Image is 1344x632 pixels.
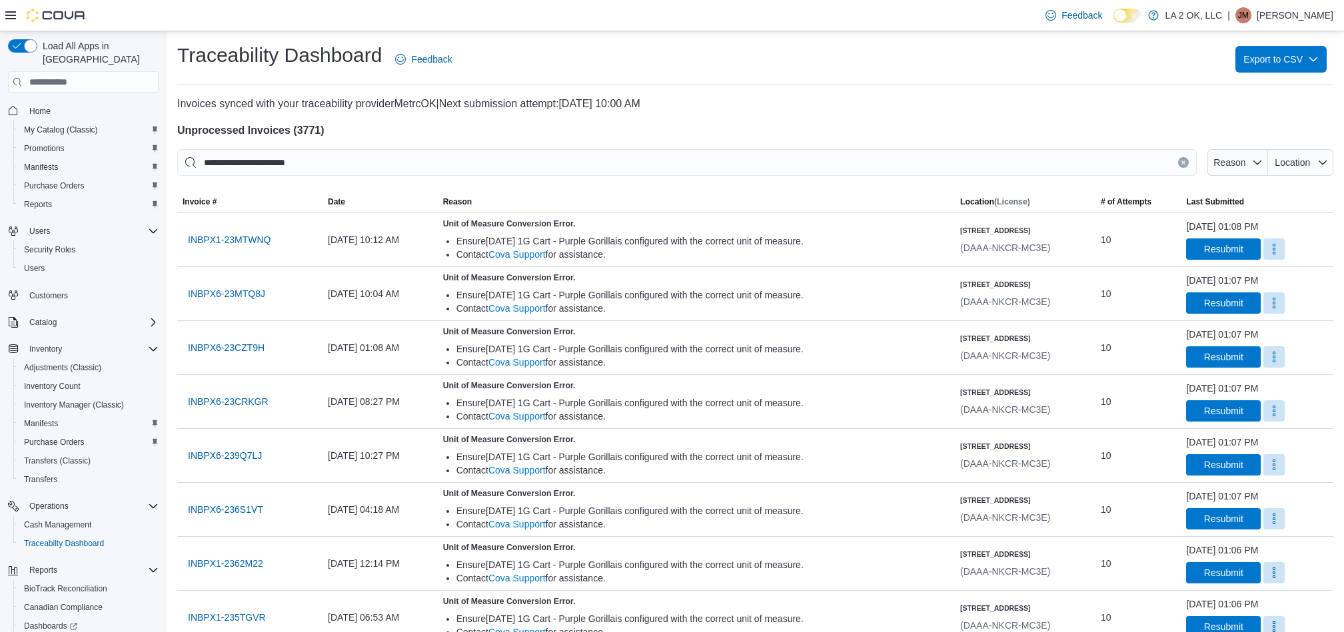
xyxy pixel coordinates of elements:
[1227,7,1230,23] p: |
[323,496,438,523] div: [DATE] 04:18 AM
[488,357,546,368] a: Cova Support
[960,296,1050,307] span: (DAAA-NKCR-MC3E)
[24,583,107,594] span: BioTrack Reconciliation
[1113,9,1141,23] input: Dark Mode
[1186,508,1261,529] button: Resubmit
[13,452,164,470] button: Transfers (Classic)
[19,141,70,157] a: Promotions
[177,191,323,212] button: Invoice #
[1268,149,1333,176] button: Location
[488,303,546,314] a: Cova Support
[456,234,950,248] div: Ensure [DATE] 1G Cart - Purple Gorilla is configured with the correct unit of measure.
[19,517,159,533] span: Cash Management
[488,519,546,529] a: Cova Support
[488,411,546,422] a: Cova Support
[13,121,164,139] button: My Catalog (Classic)
[24,244,75,255] span: Security Roles
[443,326,950,337] h5: Unit of Measure Conversion Error.
[1257,7,1333,23] p: [PERSON_NAME]
[29,501,69,511] span: Operations
[24,474,57,485] span: Transfers
[960,242,1050,253] span: (DAAA-NKCR-MC3E)
[19,260,50,276] a: Users
[188,233,271,246] span: INBPX1-23MTWNQ
[177,42,382,69] h1: Traceability Dashboard
[19,196,57,212] a: Reports
[3,222,164,240] button: Users
[19,242,81,258] a: Security Roles
[1186,196,1244,207] span: Last Submitted
[1275,157,1310,168] span: Location
[24,143,65,154] span: Promotions
[13,414,164,433] button: Manifests
[488,249,546,260] a: Cova Support
[1061,9,1102,22] span: Feedback
[323,280,438,307] div: [DATE] 10:04 AM
[960,495,1050,505] h6: [STREET_ADDRESS]
[1204,404,1243,418] span: Resubmit
[1101,448,1111,464] span: 10
[443,218,950,229] h5: Unit of Measure Conversion Error.
[960,549,1050,559] h6: [STREET_ADDRESS]
[183,604,271,631] button: INBPX1-235TGVR
[1204,512,1243,525] span: Resubmit
[24,498,159,514] span: Operations
[3,497,164,515] button: Operations
[19,178,159,194] span: Purchase Orders
[19,178,90,194] a: Purchase Orders
[994,197,1030,206] span: (License)
[29,106,51,117] span: Home
[456,517,950,531] div: Contact for assistance.
[1263,400,1285,422] button: More
[13,598,164,617] button: Canadian Compliance
[1243,46,1319,73] span: Export to CSV
[19,122,159,138] span: My Catalog (Classic)
[323,191,438,212] button: Date
[960,404,1050,415] span: (DAAA-NKCR-MC3E)
[13,358,164,377] button: Adjustments (Classic)
[24,180,85,191] span: Purchase Orders
[13,259,164,278] button: Users
[19,472,63,487] a: Transfers
[456,612,950,625] div: Ensure [DATE] 1G Cart - Purple Gorilla is configured with the correct unit of measure.
[19,581,113,597] a: BioTrack Reconciliation
[19,416,159,432] span: Manifests
[3,313,164,332] button: Catalog
[24,199,52,210] span: Reports
[1263,292,1285,314] button: More
[960,279,1050,290] h6: [STREET_ADDRESS]
[1101,555,1111,571] span: 10
[960,225,1050,236] h6: [STREET_ADDRESS]
[29,317,57,328] span: Catalog
[19,159,63,175] a: Manifests
[960,196,1030,207] span: Location (License)
[456,342,950,356] div: Ensure [DATE] 1G Cart - Purple Gorilla is configured with the correct unit of measure.
[13,195,164,214] button: Reports
[1186,454,1261,475] button: Resubmit
[29,290,68,301] span: Customers
[3,340,164,358] button: Inventory
[456,464,950,477] div: Contact for assistance.
[19,535,159,551] span: Traceabilty Dashboard
[177,149,1197,176] input: This is a search bar. After typing your query, hit enter to filter the results lower in the page.
[1204,458,1243,472] span: Resubmit
[1178,157,1189,168] button: Clear input
[183,442,267,469] button: INBPX6-239Q7LJ
[439,98,559,109] span: Next submission attempt:
[13,240,164,259] button: Security Roles
[1204,242,1243,256] span: Resubmit
[1204,566,1243,579] span: Resubmit
[19,196,159,212] span: Reports
[13,579,164,598] button: BioTrack Reconciliation
[19,260,159,276] span: Users
[456,396,950,410] div: Ensure [DATE] 1G Cart - Purple Gorilla is configured with the correct unit of measure.
[456,288,950,302] div: Ensure [DATE] 1G Cart - Purple Gorilla is configured with the correct unit of measure.
[488,573,546,583] a: Cova Support
[1186,328,1258,341] div: [DATE] 01:07 PM
[1186,346,1261,368] button: Resubmit
[24,456,91,466] span: Transfers (Classic)
[24,223,159,239] span: Users
[19,242,159,258] span: Security Roles
[3,561,164,579] button: Reports
[24,538,104,549] span: Traceabilty Dashboard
